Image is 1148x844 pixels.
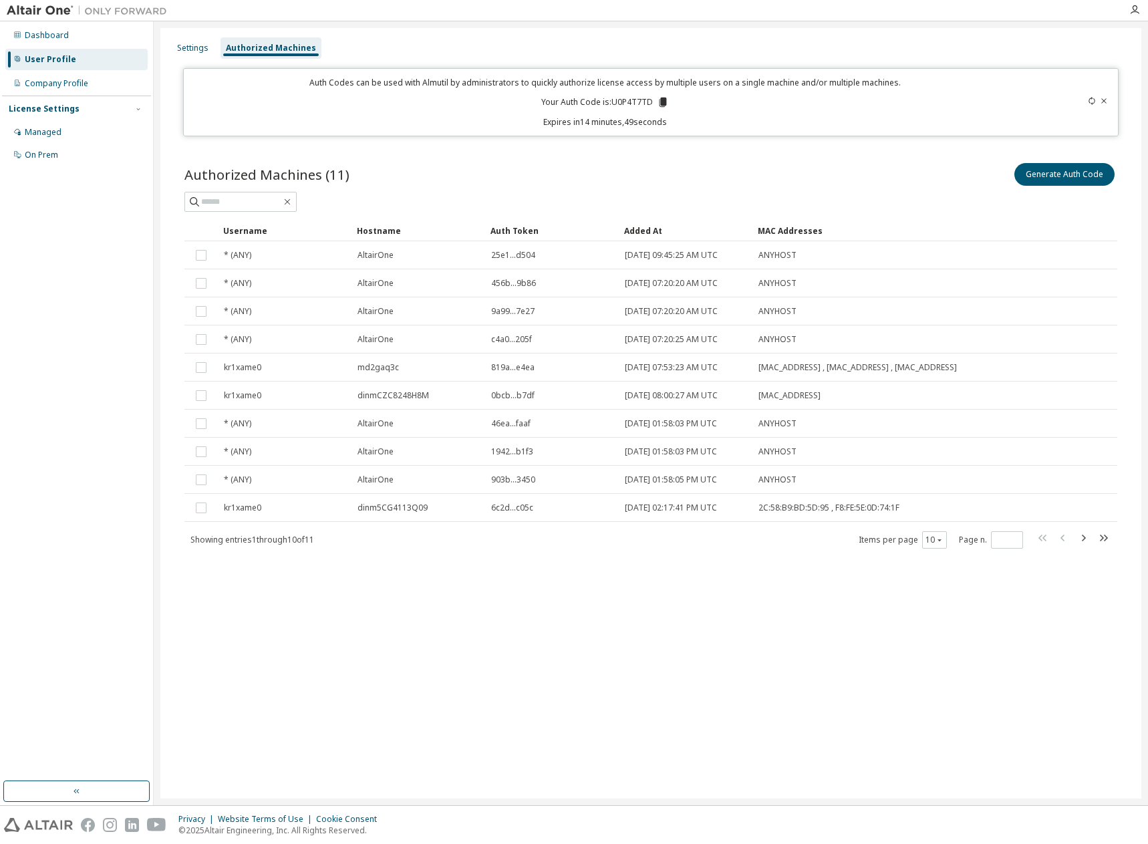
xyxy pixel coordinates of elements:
[25,127,61,138] div: Managed
[758,418,797,429] span: ANYHOST
[357,418,394,429] span: AltairOne
[357,503,428,513] span: dinm5CG4113Q09
[224,474,251,485] span: * (ANY)
[491,362,535,373] span: 819a...e4ea
[218,814,316,825] div: Website Terms of Use
[224,306,251,317] span: * (ANY)
[178,825,385,836] p: © 2025 Altair Engineering, Inc. All Rights Reserved.
[357,390,429,401] span: dinmCZC8248H8M
[625,418,717,429] span: [DATE] 01:58:03 PM UTC
[9,104,80,114] div: License Settings
[224,362,261,373] span: kr1xame0
[491,334,532,345] span: c4a0...205f
[25,54,76,65] div: User Profile
[625,474,717,485] span: [DATE] 01:58:05 PM UTC
[491,446,533,457] span: 1942...b1f3
[4,818,73,832] img: altair_logo.svg
[758,250,797,261] span: ANYHOST
[925,535,944,545] button: 10
[224,503,261,513] span: kr1xame0
[357,334,394,345] span: AltairOne
[758,503,899,513] span: 2C:58:B9:BD:5D:95 , F8:FE:5E:0D:74:1F
[625,390,718,401] span: [DATE] 08:00:27 AM UTC
[357,474,394,485] span: AltairOne
[758,220,981,241] div: MAC Addresses
[541,96,669,108] p: Your Auth Code is: U0P4T7TD
[624,220,747,241] div: Added At
[491,306,535,317] span: 9a99...7e27
[81,818,95,832] img: facebook.svg
[625,362,718,373] span: [DATE] 07:53:23 AM UTC
[625,446,717,457] span: [DATE] 01:58:03 PM UTC
[190,534,314,545] span: Showing entries 1 through 10 of 11
[357,220,480,241] div: Hostname
[7,4,174,17] img: Altair One
[758,278,797,289] span: ANYHOST
[178,814,218,825] div: Privacy
[491,250,535,261] span: 25e1...d504
[192,116,1018,128] p: Expires in 14 minutes, 49 seconds
[357,306,394,317] span: AltairOne
[177,43,208,53] div: Settings
[226,43,316,53] div: Authorized Machines
[490,220,613,241] div: Auth Token
[224,334,251,345] span: * (ANY)
[859,531,947,549] span: Items per page
[25,150,58,160] div: On Prem
[491,390,535,401] span: 0bcb...b7df
[25,30,69,41] div: Dashboard
[25,78,88,89] div: Company Profile
[625,306,718,317] span: [DATE] 07:20:20 AM UTC
[224,446,251,457] span: * (ANY)
[758,446,797,457] span: ANYHOST
[147,818,166,832] img: youtube.svg
[125,818,139,832] img: linkedin.svg
[316,814,385,825] div: Cookie Consent
[357,250,394,261] span: AltairOne
[758,362,957,373] span: [MAC_ADDRESS] , [MAC_ADDRESS] , [MAC_ADDRESS]
[625,334,718,345] span: [DATE] 07:20:25 AM UTC
[1014,163,1115,186] button: Generate Auth Code
[103,818,117,832] img: instagram.svg
[491,503,533,513] span: 6c2d...c05c
[192,77,1018,88] p: Auth Codes can be used with Almutil by administrators to quickly authorize license access by mult...
[357,446,394,457] span: AltairOne
[224,250,251,261] span: * (ANY)
[491,474,535,485] span: 903b...3450
[224,418,251,429] span: * (ANY)
[357,362,399,373] span: md2gaq3c
[223,220,346,241] div: Username
[357,278,394,289] span: AltairOne
[224,278,251,289] span: * (ANY)
[758,306,797,317] span: ANYHOST
[224,390,261,401] span: kr1xame0
[625,278,718,289] span: [DATE] 07:20:20 AM UTC
[184,165,349,184] span: Authorized Machines (11)
[491,278,536,289] span: 456b...9b86
[758,474,797,485] span: ANYHOST
[758,334,797,345] span: ANYHOST
[625,250,718,261] span: [DATE] 09:45:25 AM UTC
[625,503,717,513] span: [DATE] 02:17:41 PM UTC
[959,531,1023,549] span: Page n.
[758,390,821,401] span: [MAC_ADDRESS]
[491,418,531,429] span: 46ea...faaf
